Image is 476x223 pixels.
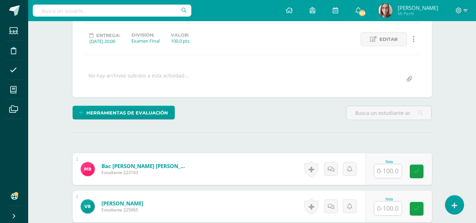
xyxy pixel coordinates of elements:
[86,106,168,119] span: Herramientas de evaluación
[131,38,160,44] div: Examen FInal
[379,33,398,46] span: Editar
[378,4,392,18] img: 11e318c0762c31058ab6ca225cab9c5d.png
[101,200,143,207] a: [PERSON_NAME]
[171,32,190,38] label: Valor:
[346,106,431,120] input: Busca un estudiante aquí...
[374,202,402,215] input: 0-100.0
[358,9,366,17] span: 105
[374,164,402,178] input: 0-100.0
[101,162,186,169] a: Bac [PERSON_NAME] [PERSON_NAME]
[73,106,175,119] a: Herramientas de evaluación
[171,38,190,44] div: 100.0 pts
[131,32,160,38] label: División:
[81,199,95,213] img: 6b2fd403249ce16f4e1d4967851eab71.png
[101,169,186,175] span: Estudiante 223103
[101,207,143,213] span: Estudiante 225065
[398,4,438,11] span: [PERSON_NAME]
[88,72,189,86] div: No hay archivos subidos a esta actividad...
[374,197,405,201] div: Nota
[89,38,120,44] div: [DATE] 20:00
[96,33,120,38] span: Entrega:
[33,5,191,17] input: Busca un usuario...
[398,11,438,17] span: Mi Perfil
[374,160,405,164] div: Nota
[81,162,95,176] img: 4af8018023ffa4d8e1e0d6e8e08ff839.png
